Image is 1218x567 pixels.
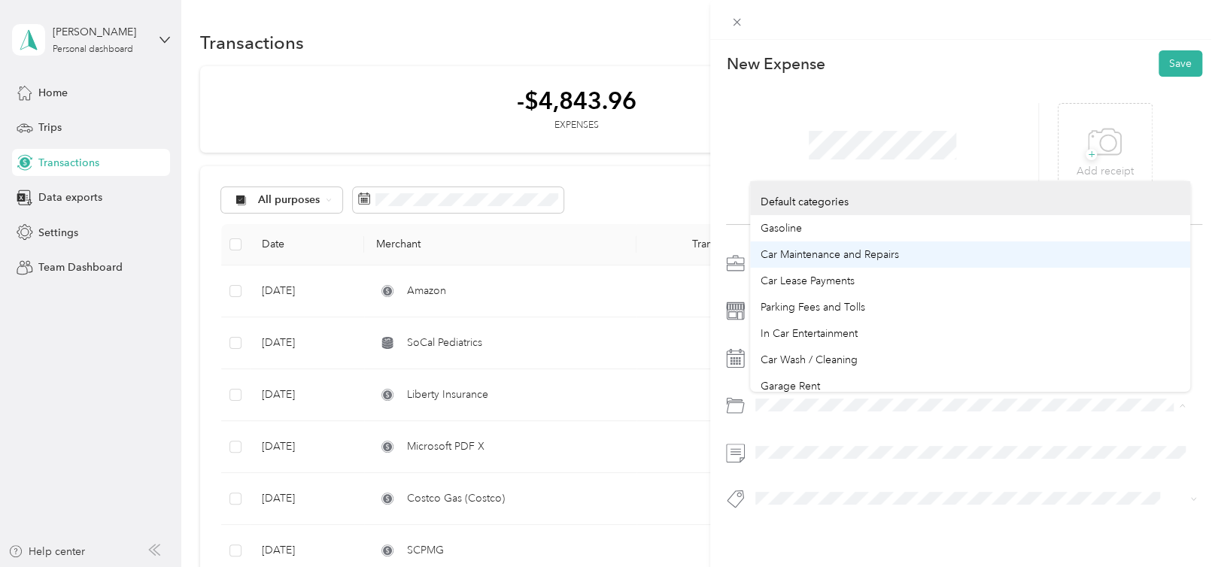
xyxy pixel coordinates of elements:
[1077,163,1134,180] p: Add receipt
[761,380,820,393] span: Garage Rent
[761,194,1180,210] div: Default categories
[761,327,858,340] span: In Car Entertainment
[761,222,802,235] span: Gasoline
[761,301,865,314] span: Parking Fees and Tolls
[761,353,858,366] span: Car Wash / Cleaning
[1159,50,1202,77] button: Save
[1086,149,1097,160] span: +
[761,274,855,287] span: Car Lease Payments
[1134,483,1218,567] iframe: Everlance-gr Chat Button Frame
[726,53,825,74] p: New Expense
[761,248,899,261] span: Car Maintenance and Repairs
